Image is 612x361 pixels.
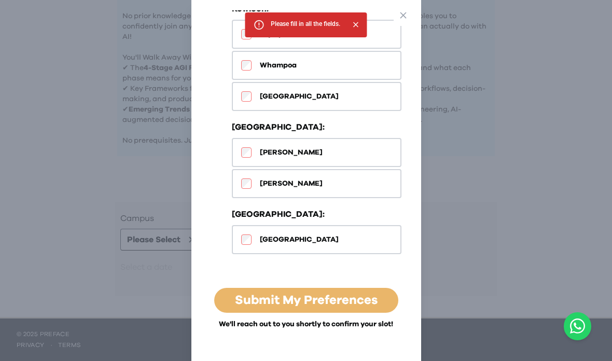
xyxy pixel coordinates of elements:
[260,234,339,245] span: [GEOGRAPHIC_DATA]
[260,178,323,189] span: [PERSON_NAME]
[232,51,401,80] button: Whampoa
[260,29,289,39] span: Olympic
[260,91,339,102] span: [GEOGRAPHIC_DATA]
[232,225,401,254] button: [GEOGRAPHIC_DATA]
[211,319,401,340] div: We'll reach out to you shortly to confirm your slot!
[232,82,401,111] button: [GEOGRAPHIC_DATA]
[235,294,378,307] a: Submit My Preferences
[232,169,401,198] button: [PERSON_NAME]
[211,287,401,313] button: Submit My Preferences
[232,121,325,133] h3: [GEOGRAPHIC_DATA]:
[232,20,401,49] button: Olympic
[260,60,297,71] span: Whampoa
[232,138,401,167] button: [PERSON_NAME]
[260,147,323,158] span: [PERSON_NAME]
[232,208,325,220] h3: [GEOGRAPHIC_DATA]:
